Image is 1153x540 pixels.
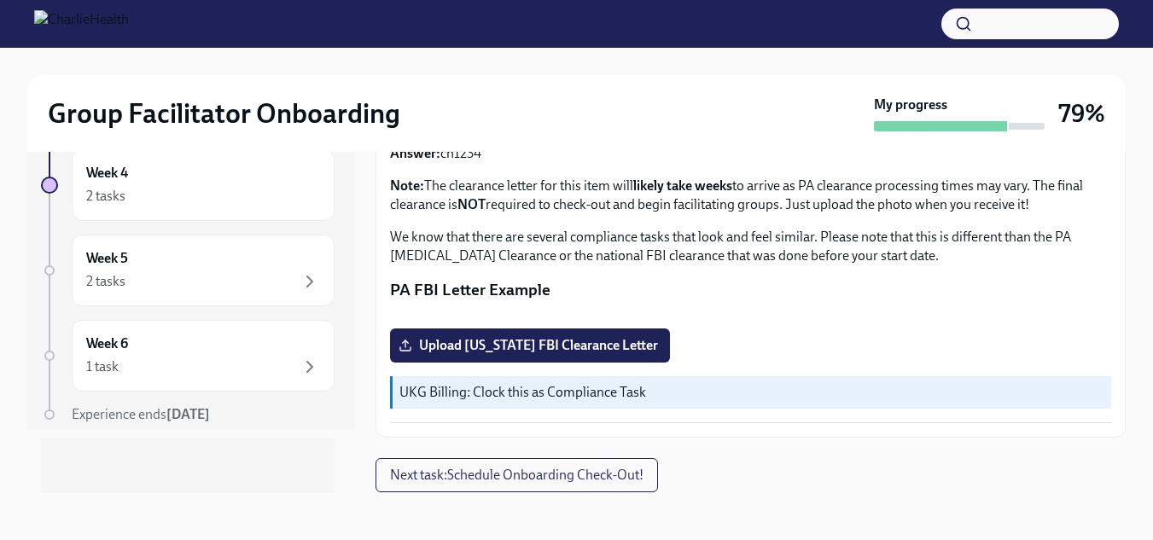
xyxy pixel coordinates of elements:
[86,249,128,268] h6: Week 5
[166,406,210,422] strong: [DATE]
[390,145,440,161] strong: Answer:
[48,96,400,131] h2: Group Facilitator Onboarding
[390,177,1111,214] p: The clearance letter for this item will to arrive as PA clearance processing times may vary. The ...
[390,228,1111,265] p: We know that there are several compliance tasks that look and feel similar. Please note that this...
[390,467,643,484] span: Next task : Schedule Onboarding Check-Out!
[402,337,658,354] span: Upload [US_STATE] FBI Clearance Letter
[390,279,1111,301] p: PA FBI Letter Example
[34,10,129,38] img: CharlieHealth
[1058,98,1105,129] h3: 79%
[86,357,119,376] div: 1 task
[86,187,125,206] div: 2 tasks
[72,406,210,422] span: Experience ends
[874,96,947,114] strong: My progress
[86,334,128,353] h6: Week 6
[399,383,1104,402] p: UKG Billing: Clock this as Compliance Task
[86,164,128,183] h6: Week 4
[41,149,335,221] a: Week 42 tasks
[390,328,670,363] label: Upload [US_STATE] FBI Clearance Letter
[457,196,486,212] strong: NOT
[633,177,732,194] strong: likely take weeks
[390,177,424,194] strong: Note:
[376,458,658,492] button: Next task:Schedule Onboarding Check-Out!
[41,235,335,306] a: Week 52 tasks
[86,272,125,291] div: 2 tasks
[41,320,335,392] a: Week 61 task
